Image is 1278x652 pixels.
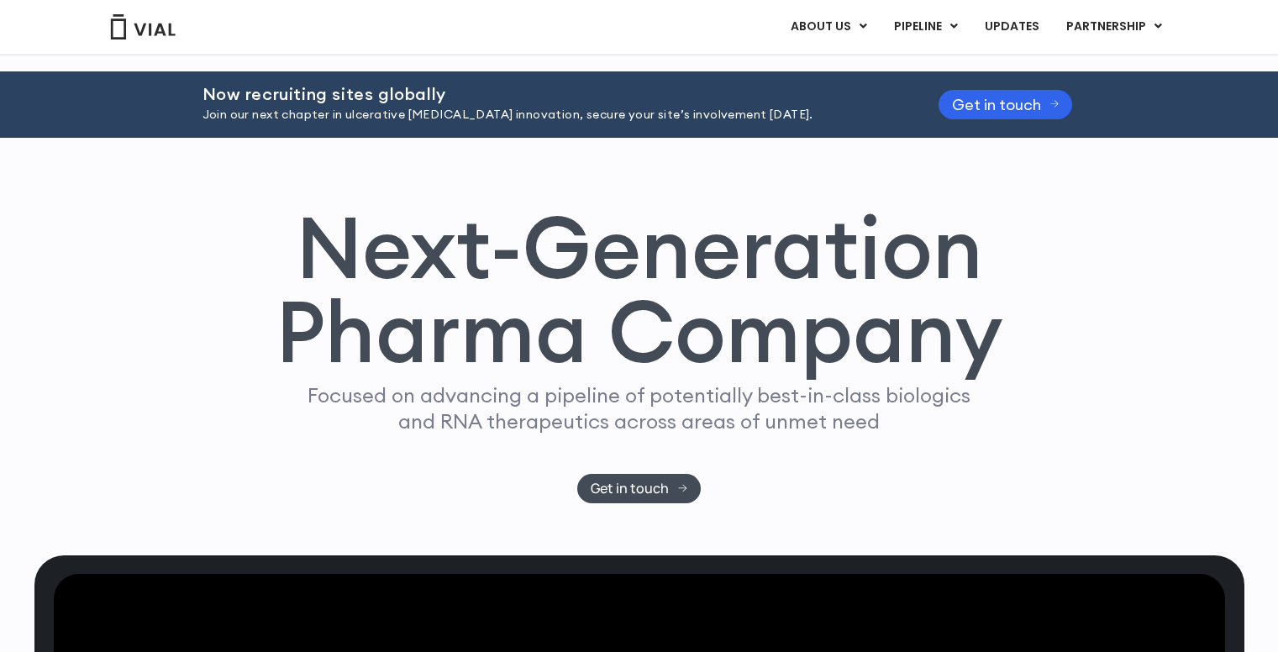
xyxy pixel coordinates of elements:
[777,13,880,41] a: ABOUT USMenu Toggle
[276,205,1003,375] h1: Next-Generation Pharma Company
[971,13,1052,41] a: UPDATES
[881,13,970,41] a: PIPELINEMenu Toggle
[301,382,978,434] p: Focused on advancing a pipeline of potentially best-in-class biologics and RNA therapeutics acros...
[202,85,897,103] h2: Now recruiting sites globally
[202,106,897,124] p: Join our next chapter in ulcerative [MEDICAL_DATA] innovation, secure your site’s involvement [DA...
[939,90,1073,119] a: Get in touch
[109,14,176,39] img: Vial Logo
[952,98,1041,111] span: Get in touch
[591,482,669,495] span: Get in touch
[577,474,701,503] a: Get in touch
[1053,13,1175,41] a: PARTNERSHIPMenu Toggle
